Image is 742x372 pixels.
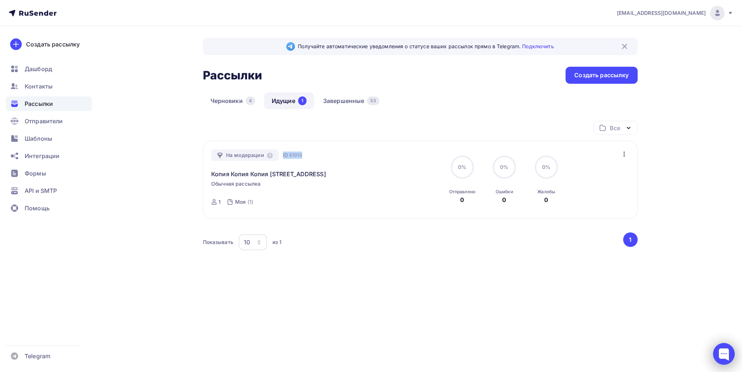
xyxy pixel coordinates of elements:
[25,152,59,160] span: Интеграции
[234,196,254,208] a: Моя (1)
[289,152,302,159] span: 61010
[211,170,326,178] a: Копия Копия Копия [STREET_ADDRESS]
[25,352,50,360] span: Telegram
[502,195,506,204] div: 0
[286,42,295,51] img: Telegram
[247,198,253,206] div: (1)
[458,164,466,170] span: 0%
[537,189,555,195] div: Жалобы
[6,114,92,128] a: Отправители
[218,198,221,206] div: 1
[244,238,250,247] div: 10
[617,6,733,20] a: [EMAIL_ADDRESS][DOMAIN_NAME]
[496,189,513,195] div: Ошибки
[203,239,233,246] div: Показывать
[25,169,46,178] span: Формы
[25,117,63,125] span: Отправители
[211,149,279,161] div: На модерации
[594,121,638,135] button: Все
[264,92,314,109] a: Идущие1
[25,82,53,91] span: Контакты
[203,68,262,83] h2: Рассылки
[617,9,706,17] span: [EMAIL_ADDRESS][DOMAIN_NAME]
[522,43,554,49] a: Подключить
[298,43,554,50] span: Получайте автоматические уведомления о статусе ваших рассылок прямо в Telegram.
[25,186,57,195] span: API и SMTP
[6,96,92,111] a: Рассылки
[26,40,80,49] div: Создать рассылку
[6,131,92,146] a: Шаблоны
[544,195,548,204] div: 0
[316,92,387,109] a: Завершенные53
[500,164,508,170] span: 0%
[542,164,550,170] span: 0%
[6,79,92,94] a: Контакты
[25,134,52,143] span: Шаблоны
[449,189,475,195] div: Отправлено
[460,195,464,204] div: 0
[246,96,255,105] div: 4
[6,62,92,76] a: Дашборд
[203,92,263,109] a: Черновики4
[6,166,92,181] a: Формы
[283,152,288,159] span: ID
[235,198,246,206] div: Моя
[298,96,307,105] div: 1
[211,180,260,187] span: Обычная рассылка
[25,65,52,73] span: Дашборд
[238,234,267,251] button: 10
[574,71,629,79] div: Создать рассылку
[25,99,53,108] span: Рассылки
[272,239,282,246] div: из 1
[622,232,638,247] ul: Pagination
[623,232,638,247] button: Go to page 1
[367,96,379,105] div: 53
[25,204,50,212] span: Помощь
[610,124,620,132] div: Все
